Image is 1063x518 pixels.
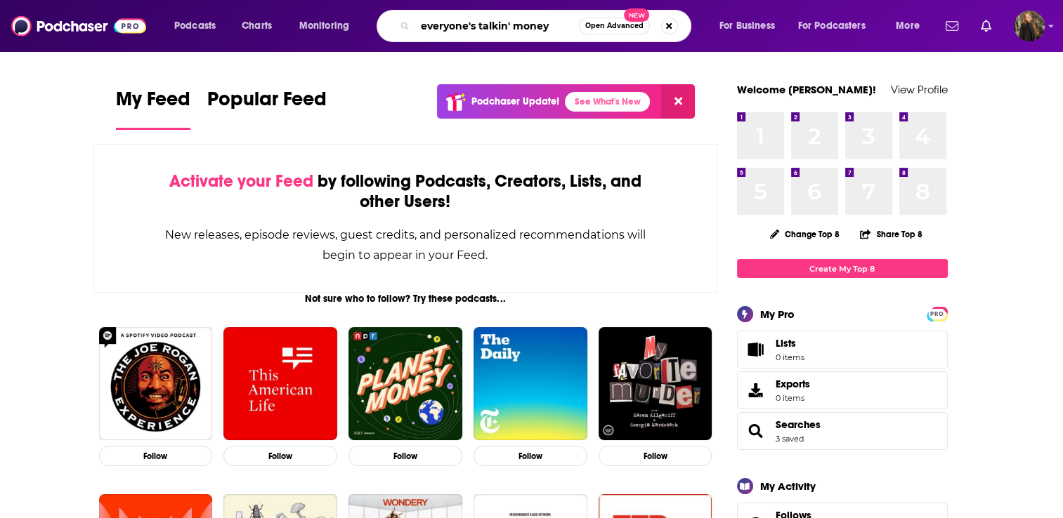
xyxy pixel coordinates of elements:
span: 0 items [776,352,804,362]
a: Welcome [PERSON_NAME]! [737,83,876,96]
button: Follow [599,446,712,466]
button: open menu [164,15,234,37]
span: My Feed [116,87,190,119]
div: Search podcasts, credits, & more... [390,10,705,42]
span: Lists [742,340,770,359]
img: My Favorite Murder with Karen Kilgariff and Georgia Hardstark [599,327,712,441]
div: My Pro [760,307,795,321]
span: Lists [776,337,804,350]
div: My Activity [760,479,816,493]
span: 0 items [776,393,810,403]
button: Follow [474,446,587,466]
button: open menu [789,15,886,37]
button: Open AdvancedNew [579,18,650,34]
a: My Feed [116,87,190,130]
span: For Podcasters [798,16,866,36]
a: Exports [737,371,948,409]
a: Show notifications dropdown [940,14,964,38]
span: Charts [242,16,272,36]
input: Search podcasts, credits, & more... [415,15,579,37]
img: Podchaser - Follow, Share and Rate Podcasts [11,13,146,39]
button: Show profile menu [1014,11,1045,41]
p: Podchaser Update! [471,95,559,107]
div: by following Podcasts, Creators, Lists, and other Users! [164,171,647,212]
a: 3 saved [776,434,804,444]
a: Searches [742,421,770,441]
button: Follow [99,446,213,466]
img: The Joe Rogan Experience [99,327,213,441]
span: More [896,16,920,36]
span: Exports [742,380,770,400]
a: See What's New [565,92,650,112]
button: open menu [710,15,793,37]
span: Searches [737,412,948,450]
a: PRO [929,308,946,319]
button: open menu [886,15,937,37]
a: Popular Feed [207,87,327,130]
img: User Profile [1014,11,1045,41]
span: Exports [776,378,810,390]
a: Create My Top 8 [737,259,948,278]
span: PRO [929,309,946,319]
a: View Profile [891,83,948,96]
span: Monitoring [299,16,349,36]
button: Share Top 8 [859,220,922,248]
span: Logged in as anamarquis [1014,11,1045,41]
a: Charts [233,15,280,37]
span: Podcasts [174,16,216,36]
div: New releases, episode reviews, guest credits, and personalized recommendations will begin to appe... [164,225,647,265]
a: Show notifications dropdown [975,14,997,38]
span: New [624,8,649,22]
button: open menu [289,15,367,37]
button: Follow [348,446,462,466]
button: Follow [223,446,337,466]
button: Change Top 8 [762,225,849,243]
span: Open Advanced [585,22,644,29]
span: Lists [776,337,796,350]
a: Lists [737,331,948,368]
img: Planet Money [348,327,462,441]
a: Searches [776,418,821,431]
img: The Daily [474,327,587,441]
img: This American Life [223,327,337,441]
span: For Business [719,16,775,36]
span: Popular Feed [207,87,327,119]
div: Not sure who to follow? Try these podcasts... [93,293,718,305]
span: Activate your Feed [169,171,313,192]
